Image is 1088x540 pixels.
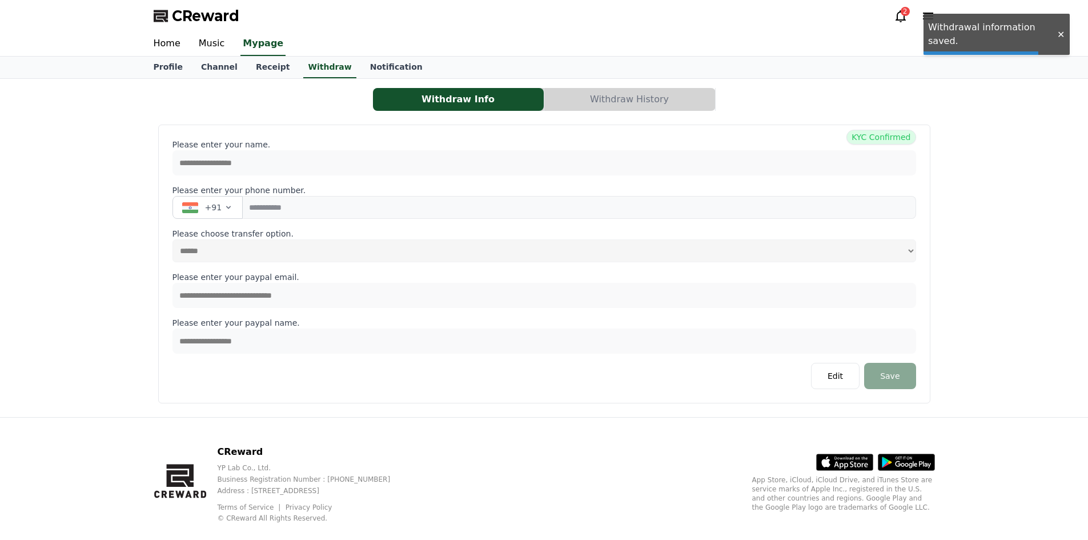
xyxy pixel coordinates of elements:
[217,503,282,511] a: Terms of Service
[217,445,408,459] p: CReward
[172,317,916,329] p: Please enter your paypal name.
[240,32,286,56] a: Mypage
[144,32,190,56] a: Home
[217,475,408,484] p: Business Registration Number : [PHONE_NUMBER]
[172,139,916,150] p: Please enter your name.
[172,271,916,283] p: Please enter your paypal email.
[205,202,222,213] span: +91
[864,363,916,389] button: Save
[172,185,916,196] p: Please enter your phone number.
[361,57,432,78] a: Notification
[544,88,715,111] button: Withdraw History
[286,503,332,511] a: Privacy Policy
[544,88,716,111] a: Withdraw History
[303,57,356,78] a: Withdraw
[144,57,192,78] a: Profile
[217,463,408,473] p: YP Lab Co., Ltd.
[373,88,544,111] button: Withdraw Info
[192,57,247,78] a: Channel
[846,130,916,145] span: KYC Confirmed
[217,486,408,495] p: Address : [STREET_ADDRESS]
[217,514,408,523] p: © CReward All Rights Reserved.
[811,363,860,389] button: Edit
[154,7,239,25] a: CReward
[247,57,299,78] a: Receipt
[901,7,910,16] div: 2
[190,32,234,56] a: Music
[172,228,916,239] p: Please choose transfer option.
[894,9,908,23] a: 2
[752,475,935,512] p: App Store, iCloud, iCloud Drive, and iTunes Store are service marks of Apple Inc., registered in ...
[172,7,239,25] span: CReward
